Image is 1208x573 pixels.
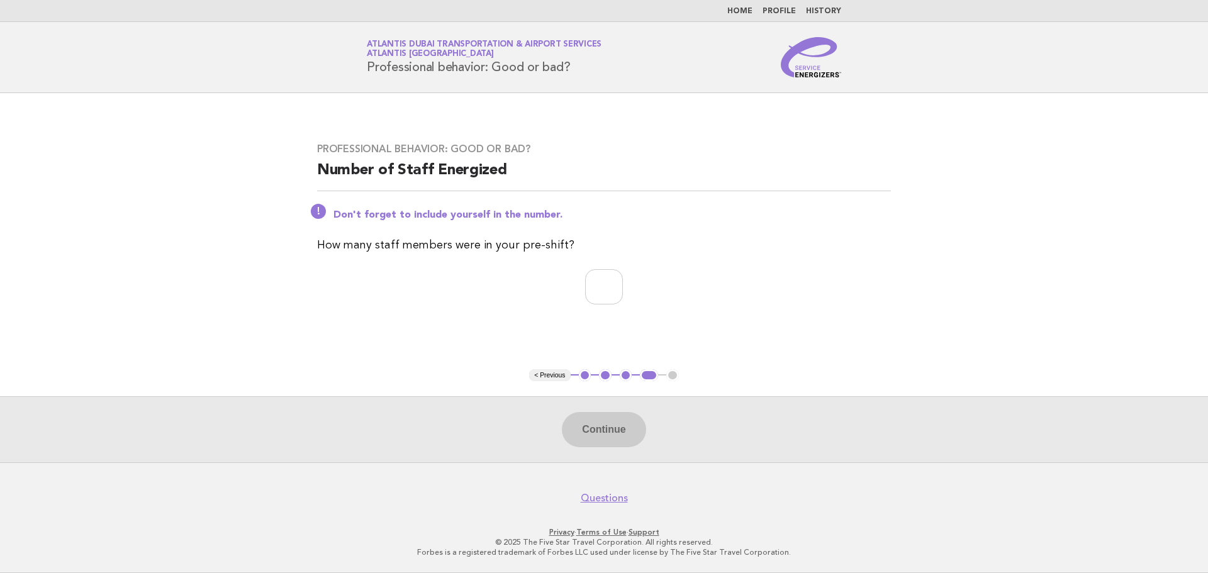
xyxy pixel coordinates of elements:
[317,236,891,254] p: How many staff members were in your pre-shift?
[581,492,628,504] a: Questions
[219,537,989,547] p: © 2025 The Five Star Travel Corporation. All rights reserved.
[629,528,659,537] a: Support
[576,528,627,537] a: Terms of Use
[317,160,891,191] h2: Number of Staff Energized
[529,369,570,382] button: < Previous
[219,527,989,537] p: · ·
[219,547,989,557] p: Forbes is a registered trademark of Forbes LLC used under license by The Five Star Travel Corpora...
[367,41,601,74] h1: Professional behavior: Good or bad?
[781,37,841,77] img: Service Energizers
[317,143,891,155] h3: Professional behavior: Good or bad?
[333,209,891,221] p: Don't forget to include yourself in the number.
[727,8,752,15] a: Home
[367,40,601,58] a: Atlantis Dubai Transportation & Airport ServicesAtlantis [GEOGRAPHIC_DATA]
[763,8,796,15] a: Profile
[367,50,494,58] span: Atlantis [GEOGRAPHIC_DATA]
[620,369,632,382] button: 3
[599,369,612,382] button: 2
[549,528,574,537] a: Privacy
[806,8,841,15] a: History
[640,369,658,382] button: 4
[579,369,591,382] button: 1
